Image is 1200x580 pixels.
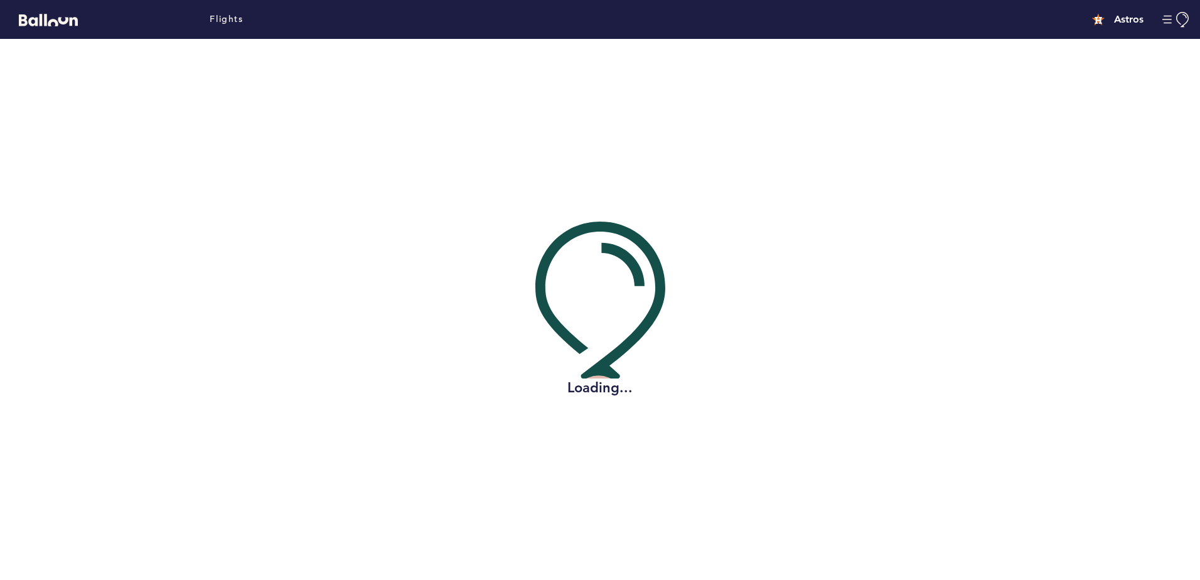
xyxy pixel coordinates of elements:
a: Flights [210,13,243,26]
h4: Astros [1114,12,1144,27]
button: Manage Account [1162,12,1191,28]
a: Balloon [9,13,78,26]
h2: Loading... [535,379,665,397]
svg: Balloon [19,14,78,26]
